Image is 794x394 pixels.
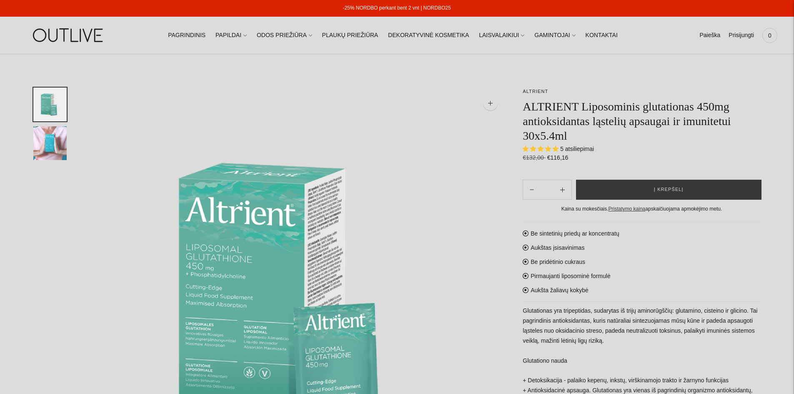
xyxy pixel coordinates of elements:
[523,89,548,94] a: ALTRIENT
[729,26,754,45] a: Prisijungti
[560,146,594,152] span: 5 atsiliepimai
[523,154,546,161] s: €132,00
[523,180,541,200] button: Add product quantity
[523,99,761,143] h1: ALTRIENT Liposominis glutationas 450mg antioksidantas ląstelių apsaugai ir imunitetui 30x5.4ml
[343,5,451,11] a: -25% NORDBO perkant bent 2 vnt | NORDBO25
[33,126,67,160] button: Translation missing: en.general.accessibility.image_thumbail
[388,26,469,45] a: DEKORATYVINĖ KOSMETIKA
[257,26,312,45] a: ODOS PRIEŽIŪRA
[541,184,553,196] input: Product quantity
[554,180,571,200] button: Subtract product quantity
[33,88,67,121] button: Translation missing: en.general.accessibility.image_thumbail
[17,21,121,50] img: OUTLIVE
[762,26,777,45] a: 0
[322,26,378,45] a: PLAUKŲ PRIEŽIŪRA
[576,180,761,200] button: Į krepšelį
[215,26,247,45] a: PAPILDAI
[586,26,618,45] a: KONTAKTAI
[547,154,569,161] span: €116,16
[523,146,560,152] span: 5.00 stars
[534,26,575,45] a: GAMINTOJAI
[764,30,776,41] span: 0
[699,26,720,45] a: Paieška
[523,205,761,213] div: Kaina su mokesčiais. apskaičiuojama apmokėjimo metu.
[609,206,646,212] a: Pristatymo kaina
[654,186,684,194] span: Į krepšelį
[479,26,524,45] a: LAISVALAIKIUI
[168,26,205,45] a: PAGRINDINIS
